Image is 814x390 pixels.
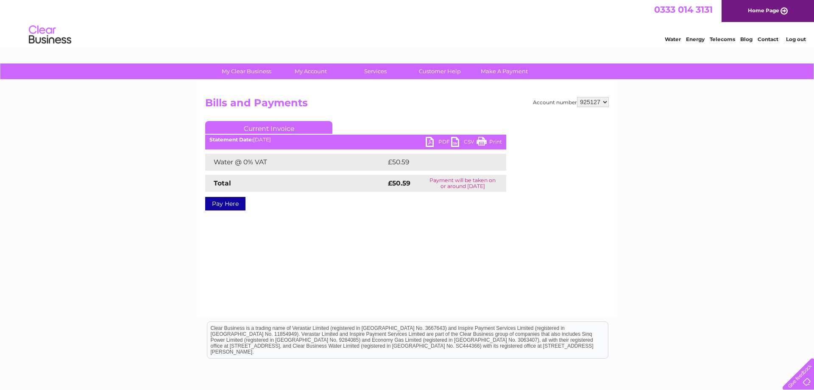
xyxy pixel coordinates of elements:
div: Clear Business is a trading name of Verastar Limited (registered in [GEOGRAPHIC_DATA] No. 3667643... [207,5,608,41]
a: Water [665,36,681,42]
strong: Total [214,179,231,187]
td: £50.59 [386,154,489,171]
a: My Account [276,64,346,79]
strong: £50.59 [388,179,410,187]
a: Current Invoice [205,121,332,134]
a: Log out [786,36,806,42]
a: CSV [451,137,477,149]
a: 0333 014 3131 [654,4,713,15]
a: Energy [686,36,705,42]
b: Statement Date: [209,136,253,143]
a: Pay Here [205,197,245,210]
td: Water @ 0% VAT [205,154,386,171]
a: Customer Help [405,64,475,79]
div: [DATE] [205,137,506,143]
img: logo.png [28,22,72,48]
td: Payment will be taken on or around [DATE] [419,175,506,192]
div: Account number [533,97,609,107]
a: Make A Payment [469,64,539,79]
a: Blog [740,36,753,42]
a: Contact [758,36,778,42]
a: Print [477,137,502,149]
a: Telecoms [710,36,735,42]
a: Services [340,64,410,79]
a: PDF [426,137,451,149]
a: My Clear Business [212,64,282,79]
h2: Bills and Payments [205,97,609,113]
